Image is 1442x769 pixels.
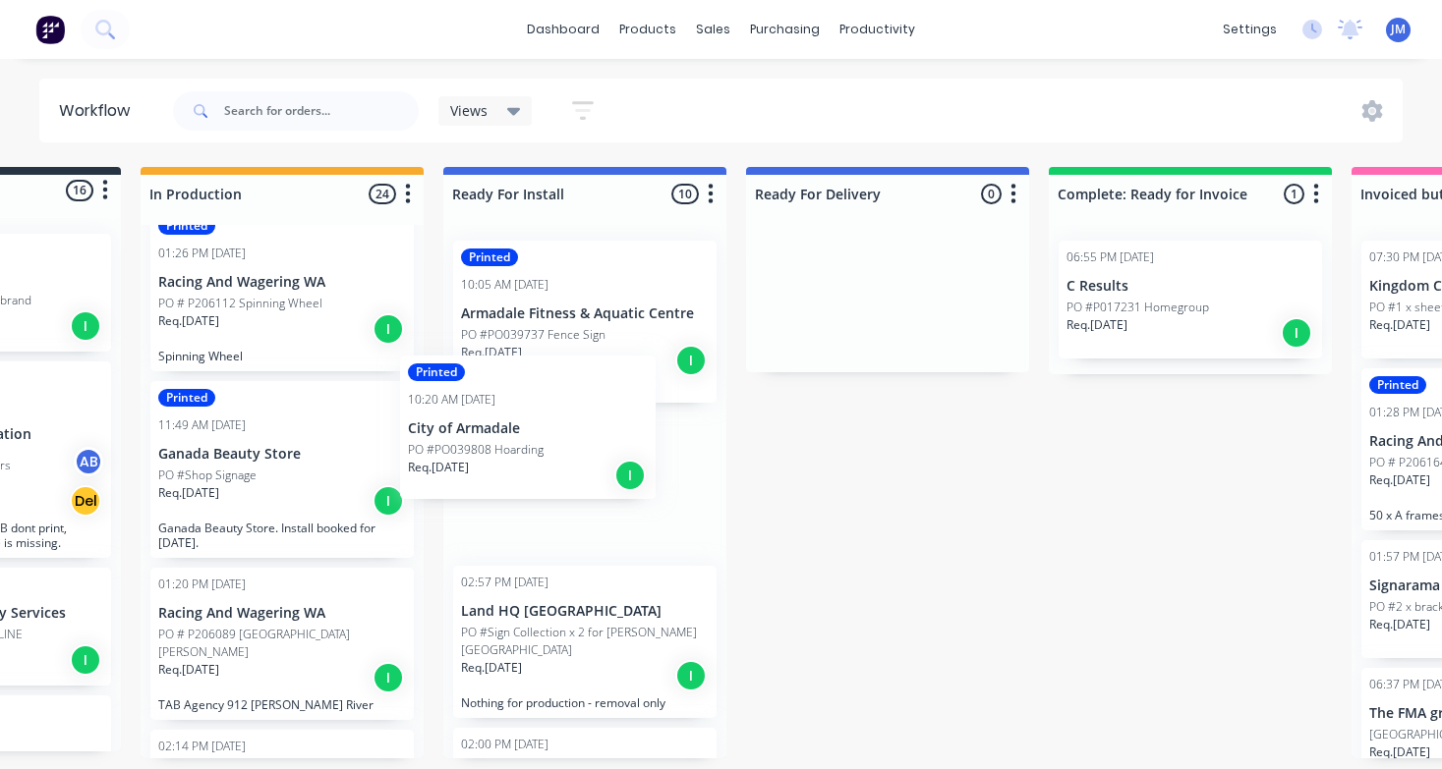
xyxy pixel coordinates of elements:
span: 24 [369,184,396,204]
input: Enter column name… [1058,184,1251,204]
input: Enter column name… [149,184,343,204]
div: productivity [830,15,925,44]
span: 10 [671,184,699,204]
input: Search for orders... [224,91,419,131]
span: Views [450,100,488,121]
span: 0 [981,184,1002,204]
div: sales [686,15,740,44]
div: Workflow [59,99,140,123]
div: products [609,15,686,44]
div: purchasing [740,15,830,44]
span: 1 [1284,184,1304,204]
img: Factory [35,15,65,44]
input: Enter column name… [755,184,949,204]
a: dashboard [517,15,609,44]
span: 16 [66,180,93,200]
span: JM [1391,21,1406,38]
input: Enter column name… [452,184,646,204]
div: settings [1213,15,1287,44]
